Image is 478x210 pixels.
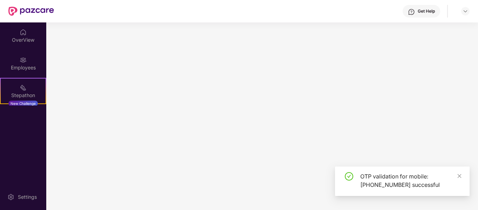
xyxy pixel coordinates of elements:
[7,194,14,201] img: svg+xml;base64,PHN2ZyBpZD0iU2V0dGluZy0yMHgyMCIgeG1sbnM9Imh0dHA6Ly93d3cudzMub3JnLzIwMDAvc3ZnIiB3aW...
[16,194,39,201] div: Settings
[418,8,435,14] div: Get Help
[408,8,415,15] img: svg+xml;base64,PHN2ZyBpZD0iSGVscC0zMngzMiIgeG1sbnM9Imh0dHA6Ly93d3cudzMub3JnLzIwMDAvc3ZnIiB3aWR0aD...
[20,56,27,63] img: svg+xml;base64,PHN2ZyBpZD0iRW1wbG95ZWVzIiB4bWxucz0iaHR0cDovL3d3dy53My5vcmcvMjAwMC9zdmciIHdpZHRoPS...
[20,84,27,91] img: svg+xml;base64,PHN2ZyB4bWxucz0iaHR0cDovL3d3dy53My5vcmcvMjAwMC9zdmciIHdpZHRoPSIyMSIgaGVpZ2h0PSIyMC...
[8,7,54,16] img: New Pazcare Logo
[463,8,468,14] img: svg+xml;base64,PHN2ZyBpZD0iRHJvcGRvd24tMzJ4MzIiIHhtbG5zPSJodHRwOi8vd3d3LnczLm9yZy8yMDAwL3N2ZyIgd2...
[1,92,46,99] div: Stepathon
[345,172,353,181] span: check-circle
[360,172,461,189] div: OTP validation for mobile: [PHONE_NUMBER] successful
[20,29,27,36] img: svg+xml;base64,PHN2ZyBpZD0iSG9tZSIgeG1sbnM9Imh0dHA6Ly93d3cudzMub3JnLzIwMDAvc3ZnIiB3aWR0aD0iMjAiIG...
[8,101,38,106] div: New Challenge
[457,174,462,178] span: close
